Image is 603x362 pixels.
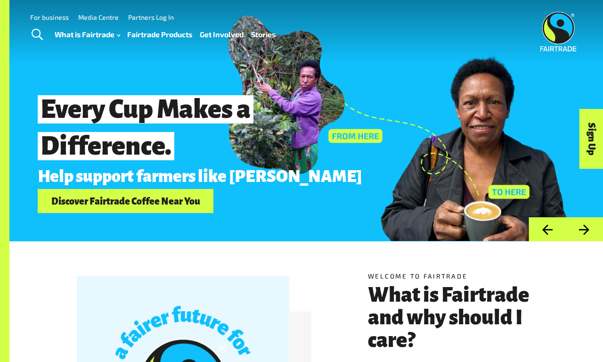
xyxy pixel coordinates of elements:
[368,271,536,281] h5: Welcome to Fairtrade
[38,189,213,213] a: Discover Fairtrade Coffee Near You
[368,284,536,352] h3: What is Fairtrade and why should I care?
[38,168,483,186] p: Help support farmers like [PERSON_NAME]
[529,217,566,241] button: Previous
[30,13,69,21] a: For business
[251,28,276,41] a: Stories
[128,13,174,21] a: Partners Log In
[540,12,577,51] img: Fairtrade Australia New Zealand logo
[55,28,120,41] a: What is Fairtrade
[200,28,244,41] a: Get Involved
[127,28,192,41] a: Fairtrade Products
[78,13,119,21] a: Media Centre
[566,217,603,241] button: Next
[25,23,49,47] a: Toggle Search
[38,95,253,160] span: Every Cup Makes a Difference.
